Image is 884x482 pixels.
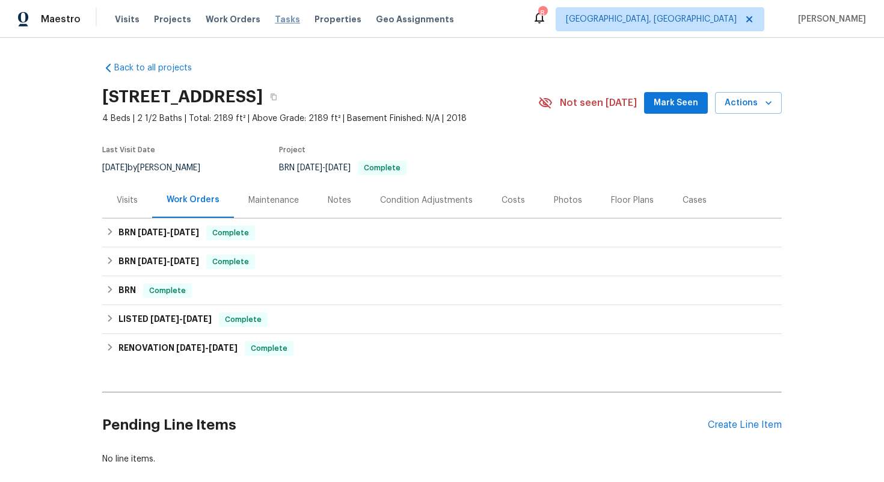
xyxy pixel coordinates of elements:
span: Work Orders [206,13,260,25]
span: [DATE] [102,164,127,172]
span: [DATE] [209,344,238,352]
button: Copy Address [263,86,284,108]
span: [DATE] [150,315,179,323]
span: [DATE] [138,228,167,236]
button: Mark Seen [644,92,708,114]
h6: RENOVATION [118,341,238,356]
div: BRN [DATE]-[DATE]Complete [102,247,782,276]
span: Last Visit Date [102,146,155,153]
span: Maestro [41,13,81,25]
div: Visits [117,194,138,206]
div: Cases [683,194,707,206]
div: Create Line Item [708,419,782,431]
div: Notes [328,194,351,206]
div: BRN Complete [102,276,782,305]
span: [DATE] [183,315,212,323]
h6: LISTED [118,312,212,327]
span: - [150,315,212,323]
span: Tasks [275,15,300,23]
span: Actions [725,96,772,111]
div: No line items. [102,453,782,465]
button: Actions [715,92,782,114]
span: Not seen [DATE] [560,97,637,109]
span: [DATE] [325,164,351,172]
span: [DATE] [297,164,322,172]
span: Geo Assignments [376,13,454,25]
span: [DATE] [170,257,199,265]
span: - [176,344,238,352]
span: [GEOGRAPHIC_DATA], [GEOGRAPHIC_DATA] [566,13,737,25]
h6: BRN [118,255,199,269]
span: - [138,228,199,236]
span: Complete [207,227,254,239]
span: Complete [207,256,254,268]
span: - [297,164,351,172]
span: Visits [115,13,140,25]
div: Maintenance [248,194,299,206]
div: Costs [502,194,525,206]
a: Back to all projects [102,62,218,74]
span: [PERSON_NAME] [793,13,866,25]
span: Properties [315,13,361,25]
span: [DATE] [138,257,167,265]
div: Photos [554,194,582,206]
span: Complete [144,285,191,297]
span: BRN [279,164,407,172]
span: Projects [154,13,191,25]
span: 4 Beds | 2 1/2 Baths | Total: 2189 ft² | Above Grade: 2189 ft² | Basement Finished: N/A | 2018 [102,113,538,125]
span: [DATE] [170,228,199,236]
div: 8 [538,7,547,19]
h2: Pending Line Items [102,397,708,453]
span: - [138,257,199,265]
h6: BRN [118,283,136,298]
div: by [PERSON_NAME] [102,161,215,175]
span: Complete [220,314,266,326]
div: Work Orders [167,194,219,206]
div: Condition Adjustments [380,194,473,206]
div: Floor Plans [611,194,654,206]
span: Project [279,146,305,153]
h6: BRN [118,226,199,240]
span: Complete [246,342,292,354]
h2: [STREET_ADDRESS] [102,91,263,103]
div: LISTED [DATE]-[DATE]Complete [102,305,782,334]
span: Complete [359,164,405,171]
div: BRN [DATE]-[DATE]Complete [102,218,782,247]
span: Mark Seen [654,96,698,111]
span: [DATE] [176,344,205,352]
div: RENOVATION [DATE]-[DATE]Complete [102,334,782,363]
